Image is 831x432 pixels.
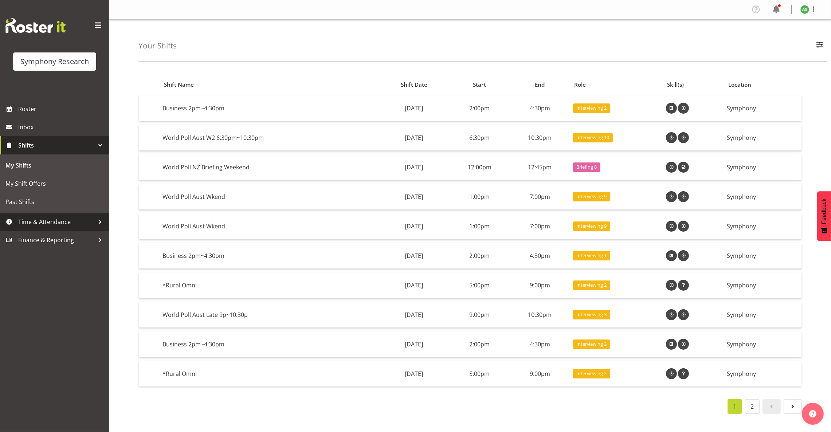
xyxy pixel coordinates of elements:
[450,243,510,269] td: 2:00pm
[5,196,104,207] span: Past Shifts
[724,243,801,269] td: Symphony
[138,42,177,50] h4: Your Shifts
[821,199,827,224] span: Feedback
[160,272,378,298] td: *Rural Omni
[378,272,450,298] td: [DATE]
[160,184,378,210] td: World Poll Aust Wkend
[535,80,545,89] span: End
[378,125,450,151] td: [DATE]
[18,235,95,246] span: Finance & Reporting
[576,164,597,170] span: Briefing 8
[378,243,450,269] td: [DATE]
[473,80,486,89] span: Start
[724,302,801,328] td: Symphony
[401,80,427,89] span: Shift Date
[510,154,570,180] td: 12:45pm
[576,223,607,229] span: Interviewing 9
[160,361,378,386] td: *Rural Omni
[510,272,570,298] td: 9:00pm
[18,140,95,151] span: Shifts
[576,341,607,347] span: Interviewing 2
[576,134,609,141] span: Interviewing 10
[510,243,570,269] td: 4:30pm
[5,178,104,189] span: My Shift Offers
[812,38,827,54] button: Filter Employees
[510,213,570,239] td: 7:00pm
[809,410,816,417] img: help-xxl-2.png
[450,331,510,357] td: 2:00pm
[450,361,510,386] td: 5:00pm
[450,302,510,328] td: 9:00pm
[724,154,801,180] td: Symphony
[378,95,450,121] td: [DATE]
[378,361,450,386] td: [DATE]
[20,56,89,67] div: Symphony Research
[510,331,570,357] td: 4:30pm
[576,252,607,259] span: Interviewing 1
[574,80,586,89] span: Role
[378,331,450,357] td: [DATE]
[724,184,801,210] td: Symphony
[510,302,570,328] td: 10:30pm
[576,370,607,377] span: Interviewing 2
[164,80,194,89] span: Shift Name
[510,125,570,151] td: 10:30pm
[576,193,607,200] span: Interviewing 9
[450,125,510,151] td: 6:30pm
[510,184,570,210] td: 7:00pm
[160,302,378,328] td: World Poll Aust Late 9p~10:30p
[160,154,378,180] td: World Poll NZ Briefing Weekend
[160,95,378,121] td: Business 2pm~4:30pm
[160,331,378,357] td: Business 2pm~4:30pm
[724,331,801,357] td: Symphony
[378,213,450,239] td: [DATE]
[450,95,510,121] td: 2:00pm
[378,184,450,210] td: [DATE]
[724,125,801,151] td: Symphony
[728,80,751,89] span: Location
[160,213,378,239] td: World Poll Aust Wkend
[724,272,801,298] td: Symphony
[450,213,510,239] td: 1:00pm
[378,154,450,180] td: [DATE]
[18,122,106,133] span: Inbox
[667,80,684,89] span: Skill(s)
[378,302,450,328] td: [DATE]
[576,282,607,288] span: Interviewing 2
[745,399,760,414] a: 2
[450,154,510,180] td: 12:00pm
[5,160,104,171] span: My Shifts
[510,95,570,121] td: 4:30pm
[160,243,378,269] td: Business 2pm~4:30pm
[18,216,95,227] span: Time & Attendance
[160,125,378,151] td: World Poll Aust W2 6:30pm~10:30pm
[450,184,510,210] td: 1:00pm
[5,18,66,33] img: Rosterit website logo
[510,361,570,386] td: 9:00pm
[724,95,801,121] td: Symphony
[724,361,801,386] td: Symphony
[576,311,607,318] span: Interviewing 3
[2,156,107,174] a: My Shifts
[576,105,607,111] span: Interviewing 2
[18,103,106,114] span: Roster
[800,5,809,14] img: ange-steiger11422.jpg
[450,272,510,298] td: 5:00pm
[724,213,801,239] td: Symphony
[2,193,107,211] a: Past Shifts
[2,174,107,193] a: My Shift Offers
[817,191,831,241] button: Feedback - Show survey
